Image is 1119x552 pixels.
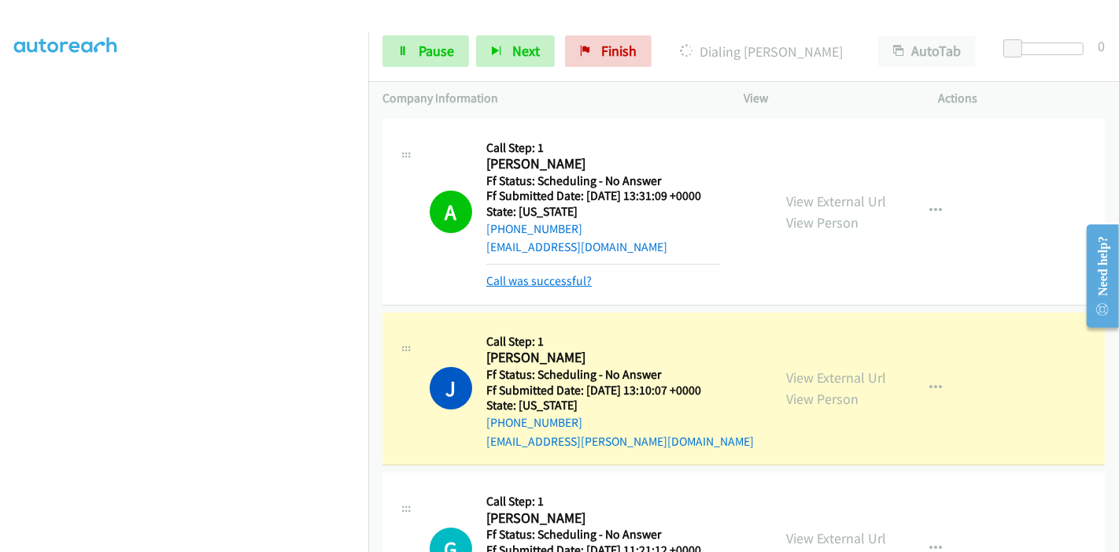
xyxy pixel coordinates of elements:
a: Finish [565,35,652,67]
h2: [PERSON_NAME] [486,349,721,367]
span: Next [512,42,540,60]
a: [PHONE_NUMBER] [486,415,582,430]
a: View Person [786,213,859,232]
a: [EMAIL_ADDRESS][DOMAIN_NAME] [486,239,667,254]
h2: [PERSON_NAME] [486,155,721,173]
h5: Ff Status: Scheduling - No Answer [486,367,754,383]
a: View External Url [786,192,886,210]
span: Finish [601,42,637,60]
a: View External Url [786,529,886,547]
div: 0 [1098,35,1105,57]
span: Pause [419,42,454,60]
p: Actions [939,89,1106,108]
h1: J [430,367,472,409]
a: Call was successful? [486,273,592,288]
a: Pause [382,35,469,67]
p: Dialing [PERSON_NAME] [673,41,850,62]
p: View [744,89,910,108]
a: [EMAIL_ADDRESS][PERSON_NAME][DOMAIN_NAME] [486,434,754,449]
h5: Ff Submitted Date: [DATE] 13:31:09 +0000 [486,188,721,204]
h5: Call Step: 1 [486,494,754,509]
h5: Call Step: 1 [486,140,721,156]
h2: [PERSON_NAME] [486,509,721,528]
button: AutoTab [878,35,976,67]
h1: A [430,191,472,233]
div: Delay between calls (in seconds) [1011,43,1084,55]
a: [PHONE_NUMBER] [486,221,582,236]
h5: State: [US_STATE] [486,204,721,220]
h5: Call Step: 1 [486,334,754,350]
h5: State: [US_STATE] [486,398,754,413]
a: View Person [786,390,859,408]
iframe: Resource Center [1074,213,1119,339]
h5: Ff Status: Scheduling - No Answer [486,527,754,543]
button: Next [476,35,555,67]
p: Company Information [382,89,715,108]
h5: Ff Status: Scheduling - No Answer [486,173,721,189]
h5: Ff Submitted Date: [DATE] 13:10:07 +0000 [486,383,754,398]
a: View External Url [786,369,886,387]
